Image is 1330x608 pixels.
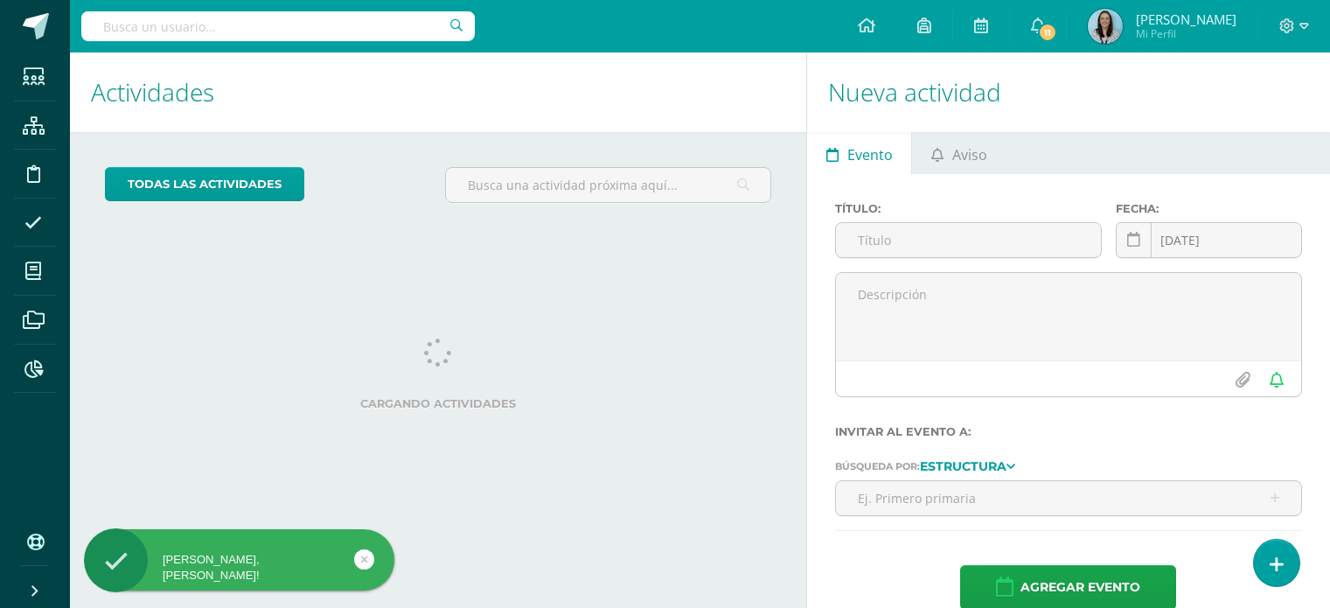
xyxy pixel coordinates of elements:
a: Aviso [912,132,1006,174]
div: [PERSON_NAME], [PERSON_NAME]! [84,552,394,584]
span: [PERSON_NAME] [1136,10,1236,28]
input: Busca un usuario... [81,11,475,41]
span: Búsqueda por: [835,460,920,472]
span: Evento [847,134,893,176]
h1: Actividades [91,52,785,132]
a: todas las Actividades [105,167,304,201]
label: Fecha: [1116,202,1302,215]
span: Aviso [952,134,987,176]
label: Invitar al evento a: [835,425,1302,438]
input: Título [836,223,1101,257]
input: Ej. Primero primaria [836,481,1301,515]
h1: Nueva actividad [828,52,1309,132]
a: Estructura [920,459,1015,472]
input: Fecha de entrega [1117,223,1301,257]
img: 5a6f75ce900a0f7ea551130e923f78ee.png [1088,9,1123,44]
input: Busca una actividad próxima aquí... [446,168,770,202]
label: Cargando actividades [105,397,771,410]
span: Mi Perfil [1136,26,1236,41]
strong: Estructura [920,458,1006,474]
span: 11 [1038,23,1057,42]
label: Título: [835,202,1102,215]
a: Evento [807,132,911,174]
